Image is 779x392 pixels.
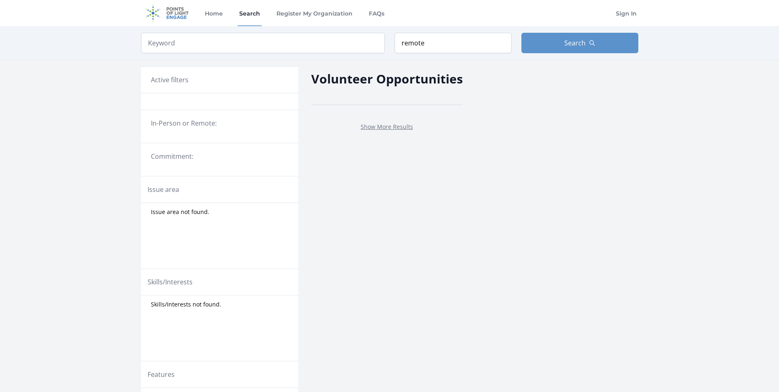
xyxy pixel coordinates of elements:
legend: Features [148,369,175,379]
span: Skills/Interests not found. [151,300,221,309]
legend: Skills/Interests [148,277,193,287]
legend: Commitment: [151,151,288,161]
span: Issue area not found. [151,208,209,216]
input: Keyword [141,33,385,53]
button: Search [521,33,638,53]
h3: Active filters [151,75,189,85]
h2: Volunteer Opportunities [311,70,463,88]
legend: In-Person or Remote: [151,118,288,128]
input: Location [395,33,512,53]
a: Show More Results [361,123,413,131]
span: Search [564,38,586,48]
legend: Issue area [148,185,179,194]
